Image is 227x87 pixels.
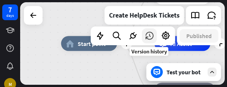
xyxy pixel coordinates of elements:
[180,29,218,43] button: Published
[78,40,106,47] span: Start point
[109,6,180,25] div: Create HelpDesk Tickets
[6,13,14,18] div: days
[167,68,204,76] div: Test your bot
[6,3,28,25] button: Open LiveChat chat widget
[2,4,18,20] a: 7 days
[8,6,12,13] div: 7
[66,40,74,47] i: home_2
[217,41,223,46] i: plus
